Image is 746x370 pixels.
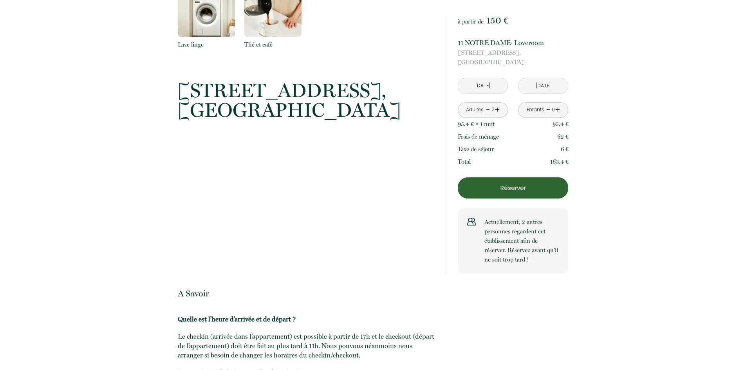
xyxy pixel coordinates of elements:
p: 95.4 € × 1 nuit [458,119,495,129]
div: Adultes [466,106,484,114]
img: users [467,217,476,226]
div: Enfants [527,106,544,114]
a: - [486,104,490,116]
p: [GEOGRAPHIC_DATA] [178,81,435,120]
a: - [546,104,551,116]
p: Thé et café [244,40,302,49]
span: [STREET_ADDRESS], [178,81,435,100]
p: 6 € [561,144,569,154]
p: Le checkin (arrivée dans l’appartement) est possible à partir de 17h et le checkout (départ de l’... [178,332,435,360]
p: Taxe de séjour [458,144,494,154]
div: 0 [551,106,555,114]
p: 95.4 € [553,119,569,129]
input: Départ [518,78,568,94]
p: 163.4 € [550,157,569,166]
p: Réserver [461,183,565,193]
p: Actuellement, 2 autres personnes regardent cet établissement afin de réserver. Réservez avant qu’... [484,217,559,264]
p: 62 € [557,132,569,141]
span: à partir de [458,18,484,25]
p: Total [458,157,471,166]
p: Lave linge [178,40,235,49]
p: [GEOGRAPHIC_DATA] [458,48,568,67]
p: Frais de ménage [458,132,499,141]
b: Quelle est l’heure d’arrivée et de départ ? [178,315,296,323]
p: 11 NOTRE DAME· Loveroom [458,37,568,48]
a: + [495,104,500,116]
div: 2 [491,106,495,114]
span: 150 € [486,15,508,26]
input: Arrivée [458,78,508,94]
button: Réserver [458,177,568,199]
p: A Savoir [178,288,435,299]
span: [STREET_ADDRESS], [458,48,568,58]
a: + [555,104,560,116]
